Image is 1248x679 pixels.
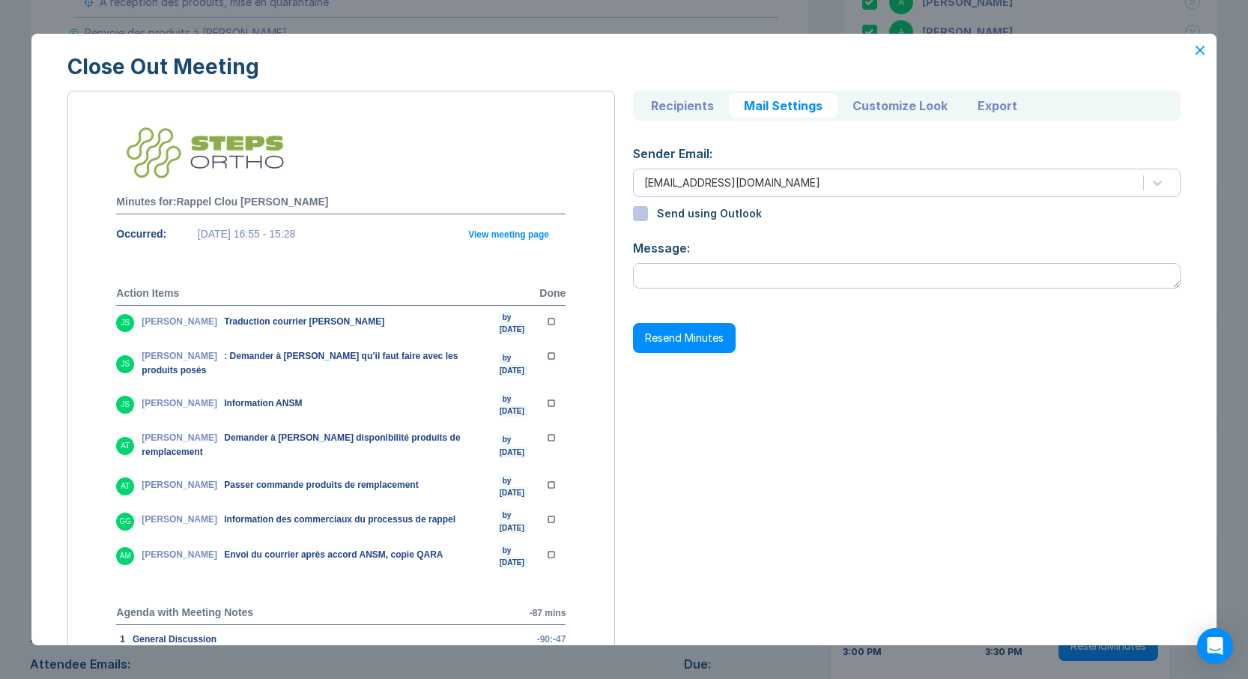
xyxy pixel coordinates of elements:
[116,190,566,214] th: Rappel Clou [PERSON_NAME]
[116,606,253,618] span: Agenda with Meeting Notes
[116,513,134,531] div: GG
[963,94,1032,118] button: Export
[116,477,134,495] div: AT
[547,541,556,559] img: Done
[116,355,134,373] div: JS
[500,352,527,376] span: by [DATE]
[120,634,216,645] span: 1 General Discussion
[547,471,556,489] img: Done
[547,342,556,360] img: Done
[142,514,217,525] span: [PERSON_NAME]
[1197,628,1233,664] div: Open Intercom Messenger
[500,545,527,569] span: by [DATE]
[142,432,460,456] span: Demander à [PERSON_NAME] disponibilité produits de remplacement
[116,396,134,414] div: JS
[224,398,302,408] span: Information ANSM
[500,434,527,458] span: by [DATE]
[633,145,1181,163] div: Sender Email:
[142,398,217,408] span: [PERSON_NAME]
[539,282,566,306] th: Done
[837,94,963,118] button: Customize Look
[500,312,527,336] span: by [DATE]
[468,229,549,240] a: View meeting page
[729,94,837,118] button: Mail Settings
[116,314,134,332] div: JS
[142,351,458,375] span: : Demander à [PERSON_NAME] qu’il faut faire avec les produits posés
[142,549,217,560] span: [PERSON_NAME]
[224,549,443,560] span: Envoi du courrier après accord ANSM, copie QARA
[198,214,468,254] td: [DATE] 16:55 - 15:28
[636,94,729,118] button: Recipients
[116,547,134,565] div: AM
[116,282,539,306] th: Action Items
[116,437,134,455] div: AT
[530,608,566,618] span: -87 mins
[224,514,455,525] span: Information des commerciaux du processus de rappel
[547,308,556,326] img: Done
[224,316,384,327] span: Traduction courrier [PERSON_NAME]
[500,393,527,417] span: by [DATE]
[633,239,1181,257] div: Message:
[224,480,418,490] span: Passer commande produits de remplacement
[500,510,527,534] span: by [DATE]
[537,634,566,658] span: -90:-47 mins
[142,316,217,327] span: [PERSON_NAME]
[142,480,217,490] span: [PERSON_NAME]
[67,55,1181,79] div: Close Out Meeting
[142,432,217,443] span: [PERSON_NAME]
[116,115,293,190] img: Less Meeting
[547,390,556,408] img: Done
[116,214,197,254] td: Occurred:
[657,208,762,220] div: Send using Outlook
[633,323,736,353] button: Resend Minutes
[116,196,176,208] span: Minutes for:
[500,475,527,499] span: by [DATE]
[547,424,556,442] img: Done
[142,351,217,361] span: [PERSON_NAME]
[547,506,556,524] img: Done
